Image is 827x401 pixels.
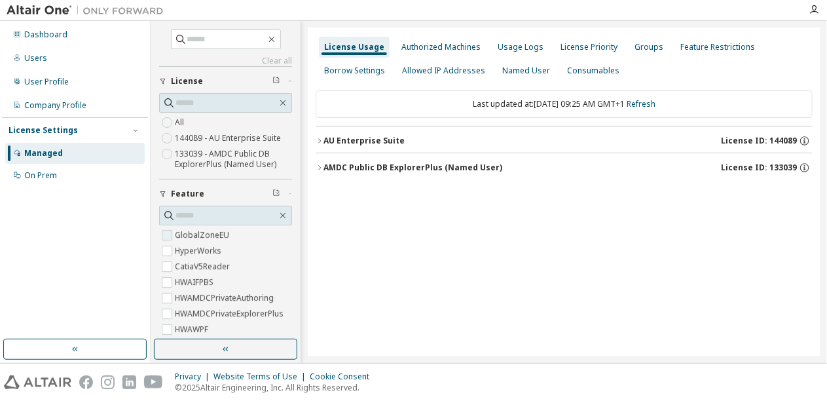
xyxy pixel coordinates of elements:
a: Clear all [159,56,292,66]
img: facebook.svg [79,375,93,389]
span: License ID: 144089 [721,136,797,146]
div: Consumables [567,66,619,76]
button: AMDC Public DB ExplorerPlus (Named User)License ID: 133039 [316,153,813,182]
label: HWAMDCPrivateExplorerPlus [175,306,286,322]
div: AMDC Public DB ExplorerPlus (Named User) [323,162,502,173]
span: Clear filter [272,76,280,86]
div: On Prem [24,170,57,181]
span: License ID: 133039 [721,162,797,173]
label: All [175,115,187,130]
label: HyperWorks [175,243,224,259]
div: User Profile [24,77,69,87]
label: GlobalZoneEU [175,227,232,243]
button: Feature [159,180,292,208]
div: Dashboard [24,29,67,40]
label: 133039 - AMDC Public DB ExplorerPlus (Named User) [175,146,292,172]
div: Borrow Settings [324,66,385,76]
img: youtube.svg [144,375,163,389]
div: License Usage [324,42,384,52]
img: altair_logo.svg [4,375,71,389]
div: Managed [24,148,63,159]
label: HWAIFPBS [175,275,216,290]
div: Users [24,53,47,64]
label: 144089 - AU Enterprise Suite [175,130,284,146]
img: linkedin.svg [122,375,136,389]
label: HWAWPF [175,322,211,337]
div: Authorized Machines [401,42,481,52]
div: License Settings [9,125,78,136]
div: Cookie Consent [310,372,377,382]
div: Named User [502,66,550,76]
p: © 2025 Altair Engineering, Inc. All Rights Reserved. [175,382,377,393]
span: Feature [171,189,204,199]
button: AU Enterprise SuiteLicense ID: 144089 [316,126,813,155]
div: Groups [634,42,663,52]
div: Usage Logs [498,42,543,52]
span: Clear filter [272,189,280,199]
span: License [171,76,203,86]
div: Allowed IP Addresses [402,66,485,76]
img: instagram.svg [101,375,115,389]
label: CatiaV5Reader [175,259,232,275]
div: Company Profile [24,100,86,111]
button: License [159,67,292,96]
div: AU Enterprise Suite [323,136,405,146]
div: License Priority [561,42,617,52]
label: HWAMDCPrivateAuthoring [175,290,276,306]
div: Feature Restrictions [680,42,755,52]
div: Privacy [175,372,213,382]
div: Last updated at: [DATE] 09:25 AM GMT+1 [316,90,813,118]
div: Website Terms of Use [213,372,310,382]
a: Refresh [627,98,655,109]
img: Altair One [7,4,170,17]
